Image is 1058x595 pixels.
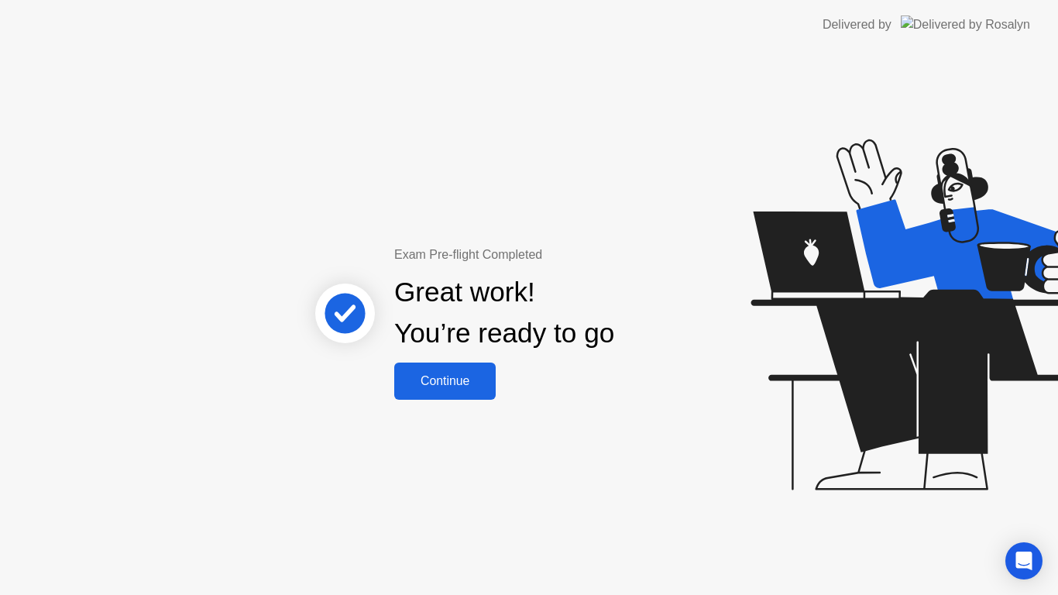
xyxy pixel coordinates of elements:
[823,15,891,34] div: Delivered by
[901,15,1030,33] img: Delivered by Rosalyn
[394,363,496,400] button: Continue
[399,374,491,388] div: Continue
[1005,542,1043,580] div: Open Intercom Messenger
[394,246,714,264] div: Exam Pre-flight Completed
[394,272,614,354] div: Great work! You’re ready to go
